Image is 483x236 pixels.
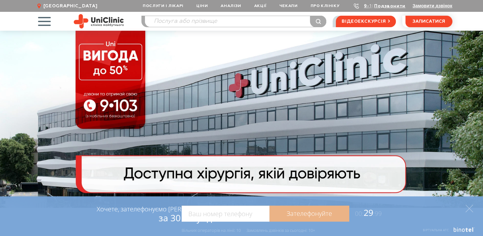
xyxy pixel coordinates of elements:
span: [GEOGRAPHIC_DATA] [43,3,98,9]
span: 29 [349,207,382,218]
div: Вільних операторів на лінії: 10 Замовлень дзвінків за сьогодні: 10+ [182,228,315,233]
span: :99 [373,209,382,218]
button: Замовити дзвінок [412,3,452,8]
div: Хочете, зателефонуємо [PERSON_NAME] [97,205,216,223]
span: 00: [355,209,364,218]
input: Послуга або прізвище [145,16,326,27]
span: Віртуальна АТС [423,228,449,232]
span: відеоекскурсія [342,16,386,27]
a: 9-103 [364,4,378,8]
input: Ваш номер телефону [182,206,269,222]
span: за 30 секунд? [159,212,216,224]
span: записатися [412,19,445,24]
a: Віртуальна АТС [416,227,475,236]
a: відеоекскурсія [336,16,396,27]
a: Зателефонуйте [269,206,349,222]
a: Подзвонити [374,4,405,8]
button: записатися [405,16,452,27]
img: Uniclinic [74,14,124,28]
